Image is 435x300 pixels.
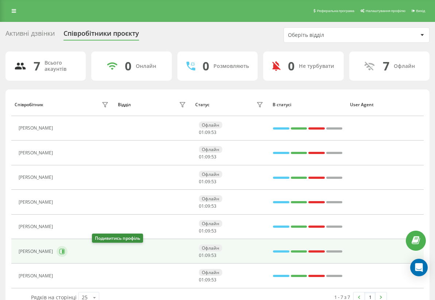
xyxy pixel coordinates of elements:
div: [PERSON_NAME] [19,200,55,205]
div: Офлайн [199,171,222,178]
div: В статусі [273,102,343,107]
div: Open Intercom Messenger [410,259,428,276]
div: [PERSON_NAME] [19,126,55,131]
span: 53 [211,203,216,209]
span: 01 [199,277,204,283]
div: 0 [125,59,131,73]
div: Статус [195,102,209,107]
span: 01 [199,154,204,160]
div: Співробітники проєкту [63,30,139,41]
span: 09 [205,203,210,209]
div: Офлайн [199,195,222,202]
span: 09 [205,129,210,135]
div: Оберіть відділ [288,32,375,38]
div: [PERSON_NAME] [19,150,55,155]
span: 53 [211,129,216,135]
div: Офлайн [199,220,222,227]
div: Активні дзвінки [5,30,55,41]
span: Вихід [416,9,425,13]
div: Онлайн [136,63,156,69]
div: Співробітник [15,102,43,107]
div: Відділ [118,102,131,107]
span: 09 [205,154,210,160]
span: 01 [199,228,204,234]
div: Офлайн [199,122,222,128]
span: 01 [199,252,204,258]
span: 53 [211,228,216,234]
span: 53 [211,277,216,283]
span: 53 [211,252,216,258]
span: 09 [205,228,210,234]
div: Офлайн [394,63,415,69]
span: 09 [205,252,210,258]
div: 0 [288,59,295,73]
div: User Agent [350,102,420,107]
div: Подивитись профіль [92,234,143,243]
span: Налаштування профілю [366,9,405,13]
div: : : [199,277,216,282]
span: 09 [205,277,210,283]
span: 01 [199,203,204,209]
span: 01 [199,129,204,135]
div: Офлайн [199,146,222,153]
div: : : [199,154,216,159]
div: : : [199,253,216,258]
div: [PERSON_NAME] [19,273,55,278]
div: [PERSON_NAME] [19,249,55,254]
span: 53 [211,154,216,160]
div: 7 [383,59,389,73]
span: Реферальна програма [317,9,354,13]
div: Не турбувати [299,63,334,69]
div: : : [199,130,216,135]
div: : : [199,228,216,234]
div: Розмовляють [213,63,249,69]
div: [PERSON_NAME] [19,224,55,229]
div: Офлайн [199,269,222,276]
div: [PERSON_NAME] [19,175,55,180]
div: 0 [203,59,209,73]
div: 7 [34,59,40,73]
span: 01 [199,178,204,185]
div: Всього акаунтів [45,60,77,72]
span: 09 [205,178,210,185]
span: 53 [211,178,216,185]
div: : : [199,179,216,184]
div: : : [199,204,216,209]
div: Офлайн [199,245,222,251]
